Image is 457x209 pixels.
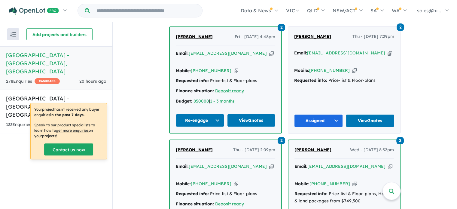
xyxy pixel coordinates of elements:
[6,78,60,85] div: 278 Enquir ies
[91,4,201,17] input: Try estate name, suburb, builder or developer
[346,114,395,127] a: View2notes
[278,136,285,144] a: 2
[397,23,404,31] a: 2
[176,114,224,127] button: Re-engage
[294,191,328,196] strong: Requested info:
[6,94,106,119] h5: [GEOGRAPHIC_DATA] - [GEOGRAPHIC_DATA] , [GEOGRAPHIC_DATA]
[278,23,285,31] a: 2
[352,33,394,40] span: Thu - [DATE] 7:29pm
[215,201,244,207] a: Deposit ready
[388,50,392,56] button: Copy
[176,51,189,56] strong: Email:
[176,201,214,207] strong: Finance situation:
[189,164,267,169] a: [EMAIL_ADDRESS][DOMAIN_NAME]
[294,164,307,169] strong: Email:
[176,34,213,39] span: [PERSON_NAME]
[176,88,214,94] strong: Finance situation:
[191,181,231,186] a: [PHONE_NUMBER]
[193,98,209,104] a: 850000
[56,128,89,133] u: get more enquiries
[294,33,331,40] a: [PERSON_NAME]
[26,28,93,40] button: Add projects and builders
[176,147,213,152] span: [PERSON_NAME]
[234,181,238,187] button: Copy
[176,68,191,73] strong: Mobile:
[309,181,350,186] a: [PHONE_NUMBER]
[309,68,350,73] a: [PHONE_NUMBER]
[176,181,191,186] strong: Mobile:
[294,50,307,56] strong: Email:
[417,8,441,14] span: sales@hi...
[34,122,103,139] p: Speak to our product specialists to learn how to on your projects !
[352,67,357,74] button: Copy
[35,78,60,84] span: CASHBACK
[6,51,106,75] h5: [GEOGRAPHIC_DATA] - [GEOGRAPHIC_DATA] , [GEOGRAPHIC_DATA]
[50,112,84,117] b: in the past 7 days.
[294,68,309,73] strong: Mobile:
[294,181,309,186] strong: Mobile:
[189,51,267,56] a: [EMAIL_ADDRESS][DOMAIN_NAME]
[294,77,394,84] div: Price-list & Floor-plans
[269,50,274,57] button: Copy
[176,98,275,105] div: |
[227,114,276,127] a: View2notes
[176,98,192,104] strong: Budget:
[235,33,275,41] span: Fri - [DATE] 4:48pm
[396,137,404,144] span: 2
[176,78,209,83] strong: Requested info:
[44,143,93,155] a: Contact us now
[294,114,343,127] button: Assigned
[294,147,331,152] span: [PERSON_NAME]
[294,190,394,205] div: Price-list & Floor-plans, House & land packages from $749,500
[388,163,392,170] button: Copy
[9,7,59,15] img: Openlot PRO Logo White
[176,77,275,85] div: Price-list & Floor-plans
[294,146,331,154] a: [PERSON_NAME]
[269,163,274,170] button: Copy
[34,107,103,118] p: Your project hasn't received any buyer enquiries
[307,50,385,56] a: [EMAIL_ADDRESS][DOMAIN_NAME]
[396,136,404,144] a: 2
[191,68,231,73] a: [PHONE_NUMBER]
[176,146,213,154] a: [PERSON_NAME]
[176,164,189,169] strong: Email:
[294,34,331,39] span: [PERSON_NAME]
[352,181,357,187] button: Copy
[278,137,285,144] span: 2
[307,164,385,169] a: [EMAIL_ADDRESS][DOMAIN_NAME]
[210,98,235,104] a: 1 - 3 months
[294,78,327,83] strong: Requested info:
[6,121,60,128] div: 133 Enquir ies
[234,68,238,74] button: Copy
[176,33,213,41] a: [PERSON_NAME]
[10,32,16,37] img: sort.svg
[176,190,275,198] div: Price-list & Floor-plans
[350,146,394,154] span: Wed - [DATE] 8:52pm
[278,24,285,31] span: 2
[79,78,106,84] span: 20 hours ago
[215,88,244,94] a: Deposit ready
[233,146,275,154] span: Thu - [DATE] 2:09pm
[176,191,209,196] strong: Requested info:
